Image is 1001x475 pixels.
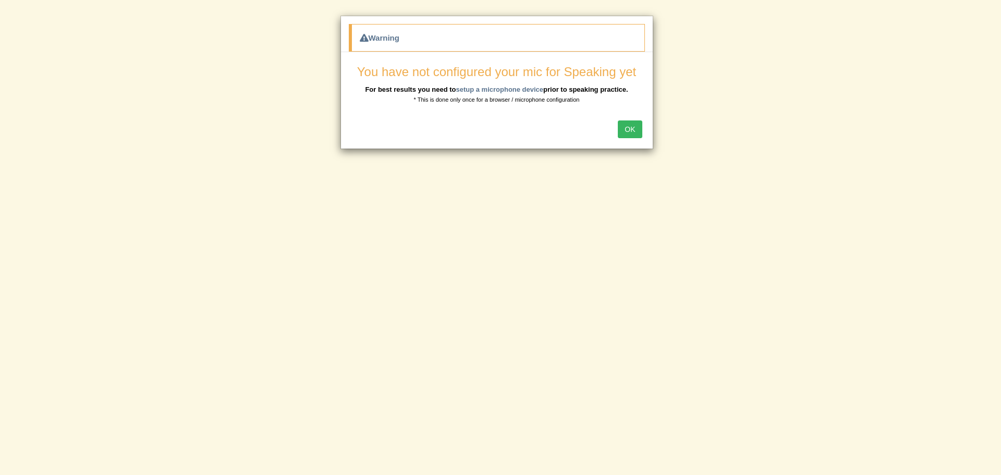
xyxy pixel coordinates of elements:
[349,24,645,52] div: Warning
[365,86,628,93] b: For best results you need to prior to speaking practice.
[357,65,636,79] span: You have not configured your mic for Speaking yet
[618,120,642,138] button: OK
[414,96,580,103] small: * This is done only once for a browser / microphone configuration
[456,86,543,93] a: setup a microphone device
